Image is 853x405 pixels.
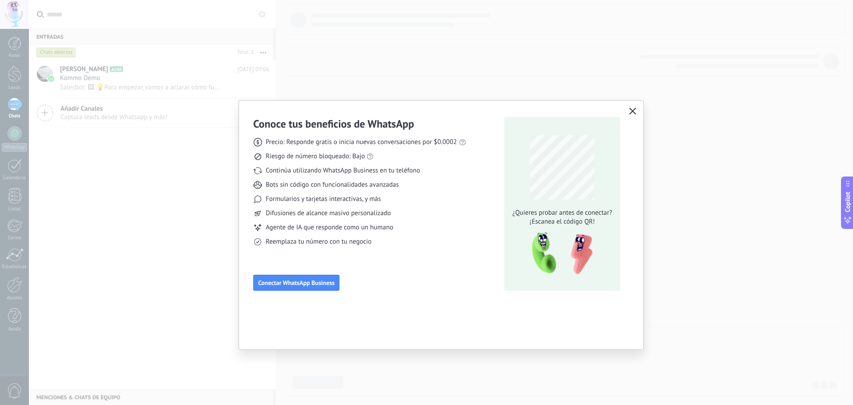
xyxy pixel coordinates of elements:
span: Precio: Responde gratis o inicia nuevas conversaciones por $0.0002 [266,138,457,147]
span: Copilot [843,192,852,212]
span: Agente de IA que responde como un humano [266,223,393,232]
span: Riesgo de número bloqueado: Bajo [266,152,365,161]
span: Formularios y tarjetas interactivas, y más [266,195,381,204]
h3: Conoce tus beneficios de WhatsApp [253,117,414,131]
span: ¿Quieres probar antes de conectar? [510,209,615,217]
span: Conectar WhatsApp Business [258,280,335,286]
span: Bots sin código con funcionalidades avanzadas [266,180,399,189]
button: Conectar WhatsApp Business [253,275,339,291]
img: qr-pic-1x.png [524,230,594,277]
span: Continúa utilizando WhatsApp Business en tu teléfono [266,166,420,175]
span: Reemplaza tu número con tu negocio [266,237,371,246]
span: ¡Escanea el código QR! [510,217,615,226]
span: Difusiones de alcance masivo personalizado [266,209,391,218]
